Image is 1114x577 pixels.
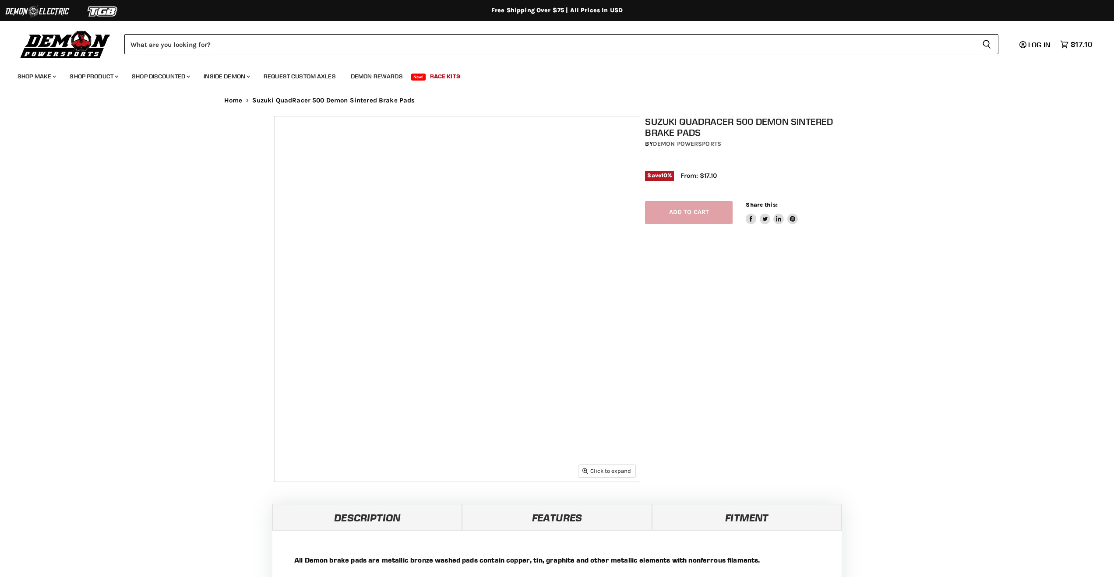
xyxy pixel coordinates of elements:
a: Fitment [652,504,842,530]
a: Description [272,504,462,530]
a: Home [224,97,243,104]
a: Request Custom Axles [257,67,342,85]
span: 10 [661,172,667,179]
aside: Share this: [746,201,798,224]
span: $17.10 [1071,40,1092,49]
span: From: $17.10 [680,172,717,179]
a: Shop Make [11,67,61,85]
div: by [645,139,845,149]
span: Click to expand [582,468,631,474]
h1: Suzuki QuadRacer 500 Demon Sintered Brake Pads [645,116,845,138]
nav: Breadcrumbs [207,97,907,104]
a: $17.10 [1056,38,1096,51]
img: TGB Logo 2 [70,3,136,20]
a: Shop Discounted [125,67,195,85]
span: Log in [1028,40,1051,49]
form: Product [124,34,998,54]
ul: Main menu [11,64,1090,85]
span: Share this: [746,201,777,208]
a: Features [462,504,652,530]
input: Search [124,34,975,54]
img: Demon Powersports [18,28,113,60]
button: Click to expand [578,465,635,477]
a: Log in [1015,41,1056,49]
span: Save % [645,171,674,180]
span: Suzuki QuadRacer 500 Demon Sintered Brake Pads [252,97,415,104]
a: Demon Rewards [344,67,409,85]
a: Inside Demon [197,67,255,85]
div: Free Shipping Over $75 | All Prices In USD [207,7,907,14]
button: Search [975,34,998,54]
img: Demon Electric Logo 2 [4,3,70,20]
span: New! [411,74,426,81]
a: Shop Product [63,67,123,85]
a: Demon Powersports [653,140,721,148]
a: Race Kits [423,67,467,85]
